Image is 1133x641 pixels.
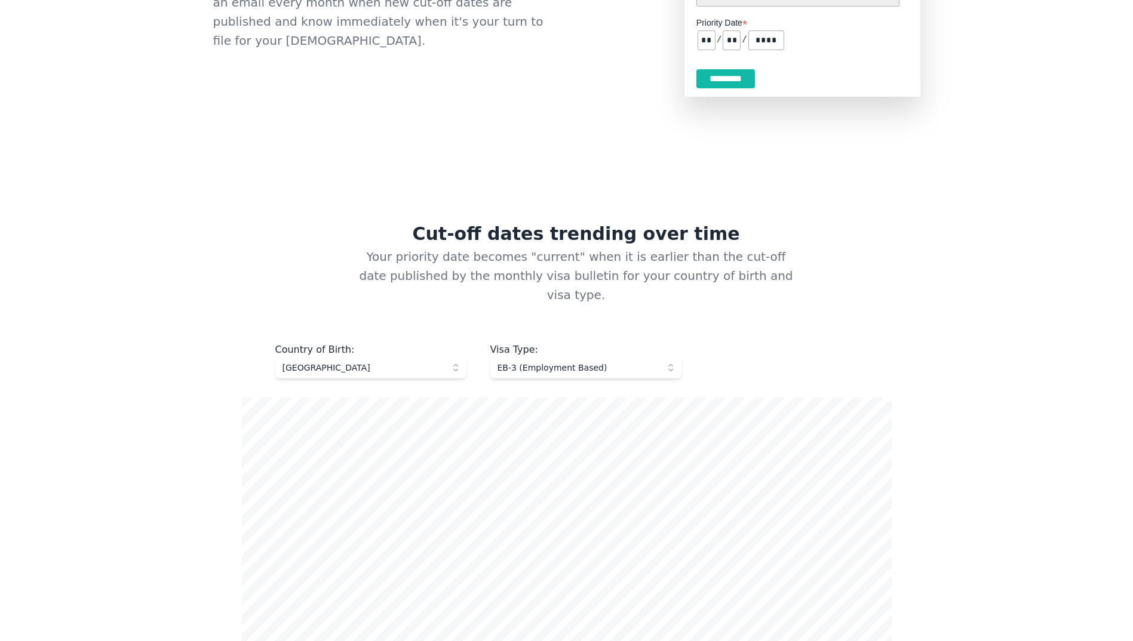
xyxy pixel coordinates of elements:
h2: Cut-off dates trending over time [242,223,892,247]
div: Country of Birth : [275,343,466,357]
pre: / [717,35,721,45]
div: Visa Type : [490,343,681,357]
label: Priority Date [696,14,908,29]
p: Your priority date becomes "current" when it is earlier than the cut-off date published by the mo... [337,247,796,343]
pre: / [742,35,747,45]
span: [GEOGRAPHIC_DATA] [283,362,443,374]
button: [GEOGRAPHIC_DATA] [275,357,466,378]
span: EB-3 (Employment Based) [498,362,658,374]
button: EB-3 (Employment Based) [490,357,681,378]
